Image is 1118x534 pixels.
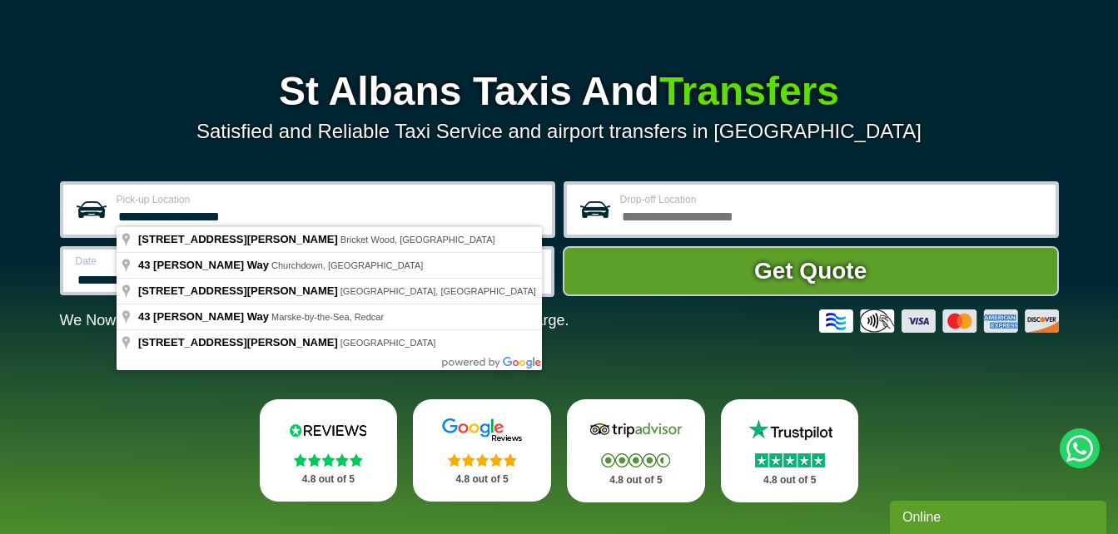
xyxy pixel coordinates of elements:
[755,453,825,467] img: Stars
[138,310,150,323] span: 43
[278,418,378,443] img: Reviews.io
[431,469,533,490] p: 4.8 out of 5
[586,418,686,443] img: Tripadvisor
[448,453,517,467] img: Stars
[413,399,551,502] a: Google Stars 4.8 out of 5
[340,286,536,296] span: [GEOGRAPHIC_DATA], [GEOGRAPHIC_DATA]
[340,338,436,348] span: [GEOGRAPHIC_DATA]
[432,418,532,443] img: Google
[117,195,542,205] label: Pick-up Location
[819,309,1059,333] img: Credit And Debit Cards
[340,235,495,245] span: Bricket Wood, [GEOGRAPHIC_DATA]
[138,259,150,271] span: 43
[601,453,670,467] img: Stars
[890,497,1110,534] iframe: chat widget
[659,69,839,113] span: Transfers
[740,418,840,443] img: Trustpilot
[76,256,290,266] label: Date
[563,246,1059,296] button: Get Quote
[585,470,687,491] p: 4.8 out of 5
[721,399,859,502] a: Trustpilot Stars 4.8 out of 5
[294,453,363,467] img: Stars
[153,310,269,323] span: [PERSON_NAME] Way
[271,312,384,322] span: Marske-by-the-Sea, Redcar
[271,260,423,270] span: Churchdown, [GEOGRAPHIC_DATA]
[739,470,841,491] p: 4.8 out of 5
[138,284,338,297] span: [STREET_ADDRESS][PERSON_NAME]
[278,469,380,490] p: 4.8 out of 5
[60,120,1059,143] p: Satisfied and Reliable Taxi Service and airport transfers in [GEOGRAPHIC_DATA]
[620,195,1046,205] label: Drop-off Location
[138,336,338,349] span: [STREET_ADDRESS][PERSON_NAME]
[260,399,398,502] a: Reviews.io Stars 4.8 out of 5
[60,312,569,329] p: We Now Accept Card & Contactless Payment In
[567,399,705,502] a: Tripadvisor Stars 4.8 out of 5
[60,72,1059,111] h1: St Albans Taxis And
[153,259,269,271] span: [PERSON_NAME] Way
[138,233,338,245] span: [STREET_ADDRESS][PERSON_NAME]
